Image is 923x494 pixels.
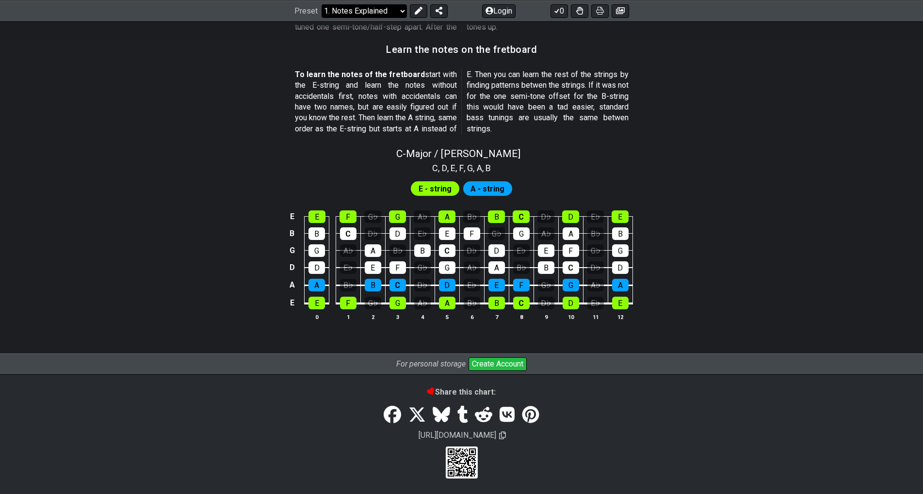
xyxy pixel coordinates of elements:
[484,312,509,322] th: 7
[470,182,504,196] span: First enable full edit mode to edit
[486,161,491,175] span: B
[488,297,505,309] div: B
[612,244,629,257] div: G
[455,161,459,175] span: ,
[286,242,298,259] td: G
[340,279,356,291] div: B♭
[286,259,298,276] td: D
[463,210,480,223] div: B♭
[583,312,608,322] th: 11
[340,227,356,240] div: C
[538,297,554,309] div: D♭
[612,297,629,309] div: E
[360,312,385,322] th: 2
[308,244,325,257] div: G
[571,4,588,17] button: Toggle Dexterity for all fretkits
[482,4,516,17] button: Login
[429,401,453,429] a: Bluesky
[442,161,447,175] span: D
[538,261,554,274] div: B
[389,297,406,309] div: G
[365,297,381,309] div: G♭
[464,279,480,291] div: E♭
[496,401,518,429] a: VK
[551,4,568,17] button: 0
[432,161,438,175] span: C
[513,227,530,240] div: G
[509,312,534,322] th: 8
[380,401,405,429] a: Share on Facebook
[419,182,452,196] span: First enable full edit mode to edit
[488,261,505,274] div: A
[365,279,381,291] div: B
[322,4,407,17] select: Preset
[410,312,435,322] th: 4
[488,279,505,291] div: E
[414,297,431,309] div: A♭
[414,227,431,240] div: E♭
[305,312,329,322] th: 0
[389,227,406,240] div: D
[435,312,459,322] th: 5
[612,279,629,291] div: A
[537,210,554,223] div: D♭
[295,70,425,79] strong: To learn the notes of the fretboard
[612,4,629,17] button: Create image
[471,401,496,429] a: Reddit
[612,210,629,223] div: E
[587,279,604,291] div: A♭
[587,297,604,309] div: E♭
[513,210,530,223] div: C
[438,210,455,223] div: A
[286,225,298,242] td: B
[414,210,431,223] div: A♭
[587,210,604,223] div: E♭
[459,161,464,175] span: F
[488,210,505,223] div: B
[451,161,455,175] span: E
[447,161,451,175] span: ,
[464,261,480,274] div: A♭
[482,161,486,175] span: ,
[417,429,498,441] span: [URL][DOMAIN_NAME]
[294,6,318,16] span: Preset
[386,44,537,55] h3: Learn the notes on the fretboard
[453,401,471,429] a: Tumblr
[414,279,431,291] div: D♭
[308,297,325,309] div: E
[389,279,406,291] div: C
[563,261,579,274] div: C
[608,312,632,322] th: 12
[488,244,505,257] div: D
[430,4,448,17] button: Share Preset
[340,210,356,223] div: F
[385,312,410,322] th: 3
[365,227,381,240] div: D♭
[396,359,466,368] i: For personal storage
[295,69,629,134] p: start with the E-string and learn the notes without accidentals first, notes with accidentals can...
[410,4,427,17] button: Edit Preset
[538,244,554,257] div: E
[438,161,442,175] span: ,
[286,208,298,225] td: E
[469,357,527,371] button: Create Account
[534,312,558,322] th: 9
[464,297,480,309] div: B♭
[563,279,579,291] div: G
[308,279,325,291] div: A
[340,297,356,309] div: F
[405,401,429,429] a: Tweet
[464,244,480,257] div: D♭
[464,227,480,240] div: F
[464,161,468,175] span: ,
[439,227,455,240] div: E
[538,227,554,240] div: A♭
[439,279,455,291] div: D
[340,261,356,274] div: E♭
[558,312,583,322] th: 10
[591,4,609,17] button: Print
[446,446,478,478] div: Scan to view on your cellphone.
[439,297,455,309] div: A
[439,244,455,257] div: C
[428,159,495,175] section: Scale pitch classes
